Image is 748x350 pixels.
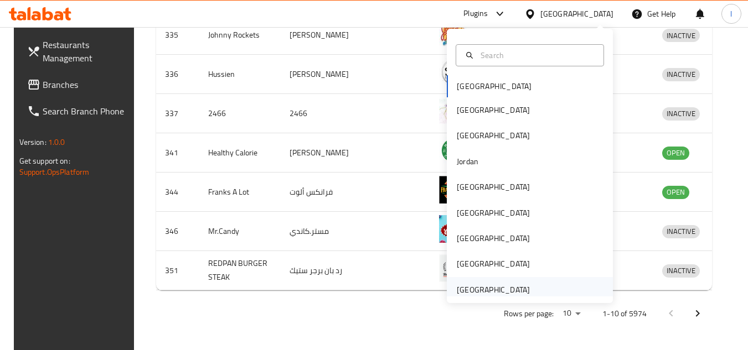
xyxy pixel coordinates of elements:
[439,254,467,282] img: REDPAN BURGER STEAK
[457,181,530,193] div: [GEOGRAPHIC_DATA]
[439,215,467,243] img: Mr.Candy
[662,107,700,121] div: INACTIVE
[457,258,530,270] div: [GEOGRAPHIC_DATA]
[457,284,530,296] div: [GEOGRAPHIC_DATA]
[476,49,597,61] input: Search
[439,137,467,164] img: Healthy Calorie
[156,133,199,173] td: 341
[156,173,199,212] td: 344
[156,15,199,55] td: 335
[199,212,281,251] td: Mr.Candy
[730,8,732,20] span: l
[281,94,374,133] td: 2466
[19,154,70,168] span: Get support on:
[463,7,488,20] div: Plugins
[457,155,478,168] div: Jordan
[281,15,374,55] td: [PERSON_NAME]
[156,251,199,290] td: 351
[662,225,700,238] div: INACTIVE
[199,55,281,94] td: Hussien
[662,264,700,277] span: INACTIVE
[18,32,139,71] a: Restaurants Management
[662,29,700,42] span: INACTIVE
[662,147,689,160] div: OPEN
[439,19,467,46] img: Johnny Rockets
[18,71,139,98] a: Branches
[457,129,530,142] div: [GEOGRAPHIC_DATA]
[19,165,90,179] a: Support.OpsPlatform
[662,147,689,159] span: OPEN
[439,58,467,86] img: Hussien
[662,186,689,198] span: OPEN
[540,8,613,20] div: [GEOGRAPHIC_DATA]
[199,173,281,212] td: Franks A Lot
[281,133,374,173] td: [PERSON_NAME]
[43,105,130,118] span: Search Branch Phone
[199,133,281,173] td: Healthy Calorie
[662,225,700,238] span: INACTIVE
[662,107,700,120] span: INACTIVE
[662,68,700,81] span: INACTIVE
[439,176,467,203] img: Franks A Lot
[457,232,530,244] div: [GEOGRAPHIC_DATA]
[19,135,47,149] span: Version:
[558,305,585,322] div: Rows per page:
[199,15,281,55] td: Johnny Rockets
[199,251,281,290] td: REDPAN BURGER STEAK
[156,94,199,133] td: 337
[457,104,530,116] div: [GEOGRAPHIC_DATA]
[156,212,199,251] td: 346
[457,207,530,219] div: [GEOGRAPHIC_DATA]
[662,264,700,278] div: INACTIVE
[281,251,374,290] td: رد بان برجر ستيك
[281,55,374,94] td: [PERSON_NAME]
[48,135,65,149] span: 1.0.0
[43,78,130,91] span: Branches
[504,307,554,321] p: Rows per page:
[156,55,199,94] td: 336
[281,173,374,212] td: فرانكس ألوت
[18,98,139,124] a: Search Branch Phone
[684,300,711,327] button: Next page
[199,94,281,133] td: 2466
[602,307,647,321] p: 1-10 of 5974
[439,97,467,125] img: 2466
[281,212,374,251] td: مستر.كاندي
[43,38,130,65] span: Restaurants Management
